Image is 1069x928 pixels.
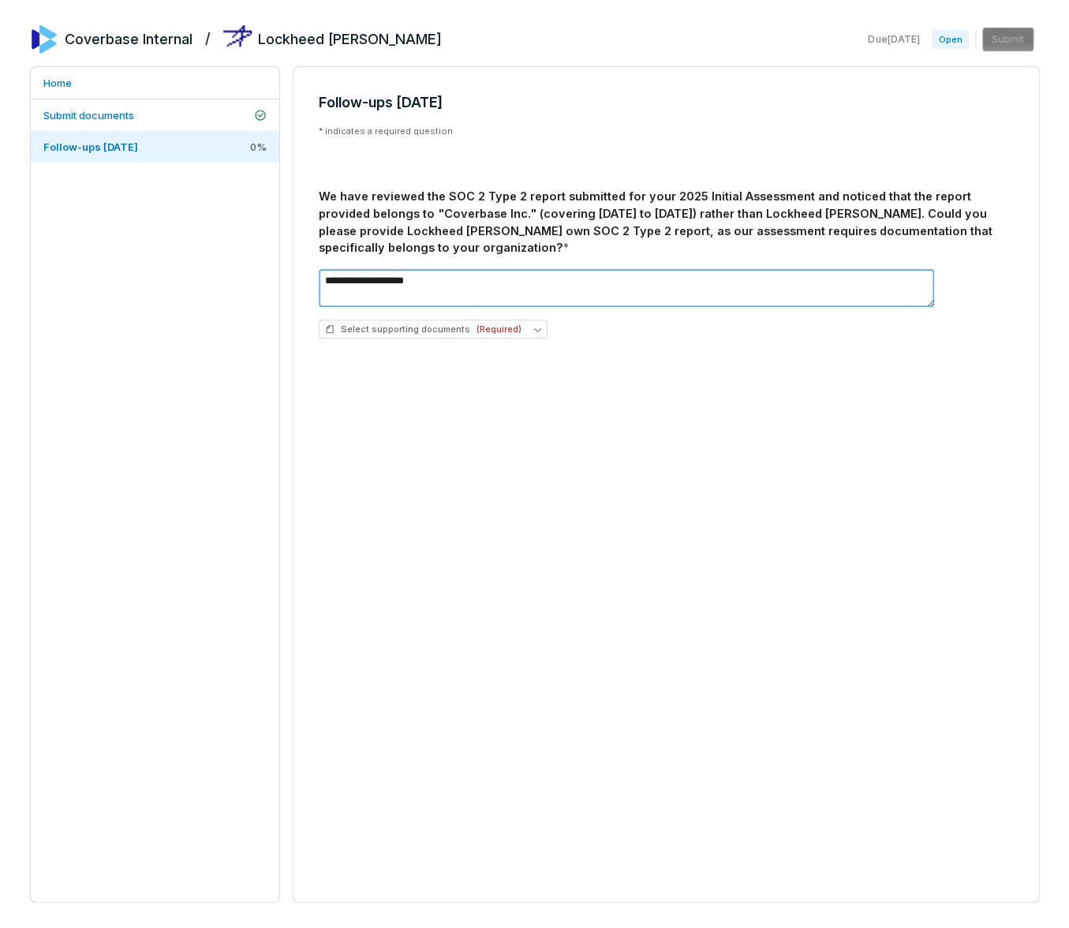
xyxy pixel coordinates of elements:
[325,324,521,335] span: Select supporting documents
[43,109,134,122] span: Submit documents
[319,125,1014,137] p: * indicates a required question
[205,25,211,49] h2: /
[319,188,1014,256] div: We have reviewed the SOC 2 Type 2 report submitted for your 2025 Initial Assessment and noticed t...
[31,67,279,99] a: Home
[258,29,442,50] h2: Lockheed [PERSON_NAME]
[932,30,968,49] span: Open
[319,92,1014,113] h3: Follow-ups [DATE]
[31,99,279,131] a: Submit documents
[868,33,919,46] span: Due [DATE]
[477,324,521,335] span: (Required)
[65,29,192,50] h2: Coverbase Internal
[250,140,267,154] span: 0 %
[43,140,138,153] span: Follow-ups [DATE]
[31,131,279,163] a: Follow-ups [DATE]0%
